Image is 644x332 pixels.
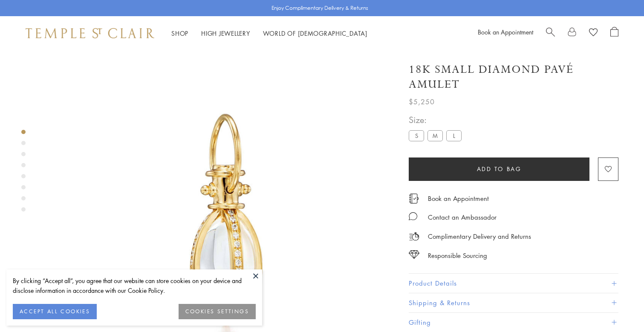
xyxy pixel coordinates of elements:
p: Enjoy Complimentary Delivery & Returns [271,4,368,12]
a: Book an Appointment [478,28,533,36]
a: ShopShop [171,29,188,37]
span: Size: [409,113,465,127]
button: ACCEPT ALL COOKIES [13,304,97,319]
img: Temple St. Clair [26,28,154,38]
h1: 18K Small Diamond Pavé Amulet [409,62,618,92]
img: MessageIcon-01_2.svg [409,212,417,220]
a: Book an Appointment [428,194,489,203]
a: View Wishlist [589,27,598,40]
a: World of [DEMOGRAPHIC_DATA]World of [DEMOGRAPHIC_DATA] [263,29,367,37]
p: Complimentary Delivery and Returns [428,231,531,242]
label: L [446,130,462,141]
iframe: Gorgias live chat messenger [601,292,635,323]
img: icon_sourcing.svg [409,250,419,259]
button: Shipping & Returns [409,293,618,312]
label: S [409,130,424,141]
span: $5,250 [409,96,435,107]
div: Responsible Sourcing [428,250,487,261]
a: Search [546,27,555,40]
div: By clicking “Accept all”, you agree that our website can store cookies on your device and disclos... [13,276,256,295]
nav: Main navigation [171,28,367,39]
img: icon_appointment.svg [409,194,419,203]
span: Add to bag [477,164,522,174]
button: COOKIES SETTINGS [179,304,256,319]
a: High JewelleryHigh Jewellery [201,29,250,37]
a: Open Shopping Bag [610,27,618,40]
div: Product gallery navigation [21,128,26,218]
button: Add to bag [409,157,589,181]
label: M [427,130,443,141]
button: Gifting [409,313,618,332]
div: Contact an Ambassador [428,212,497,223]
button: Product Details [409,274,618,293]
img: icon_delivery.svg [409,231,419,242]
